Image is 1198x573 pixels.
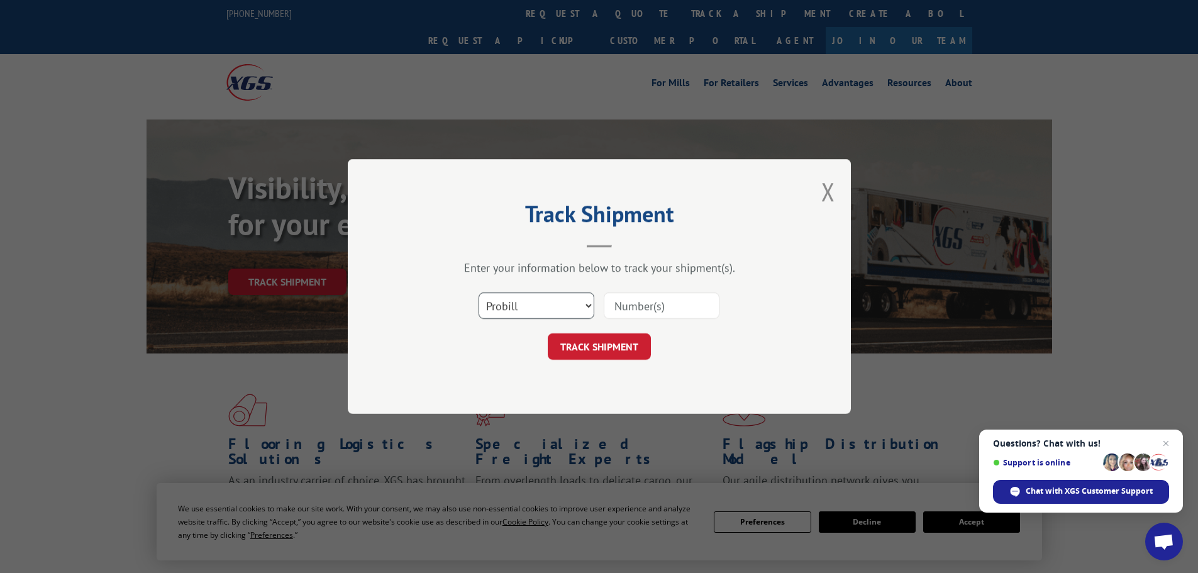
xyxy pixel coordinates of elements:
[548,333,651,360] button: TRACK SHIPMENT
[1158,436,1173,451] span: Close chat
[821,175,835,208] button: Close modal
[411,205,788,229] h2: Track Shipment
[993,458,1099,467] span: Support is online
[993,438,1169,448] span: Questions? Chat with us!
[411,260,788,275] div: Enter your information below to track your shipment(s).
[1145,523,1183,560] div: Open chat
[993,480,1169,504] div: Chat with XGS Customer Support
[1026,486,1153,497] span: Chat with XGS Customer Support
[604,292,719,319] input: Number(s)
